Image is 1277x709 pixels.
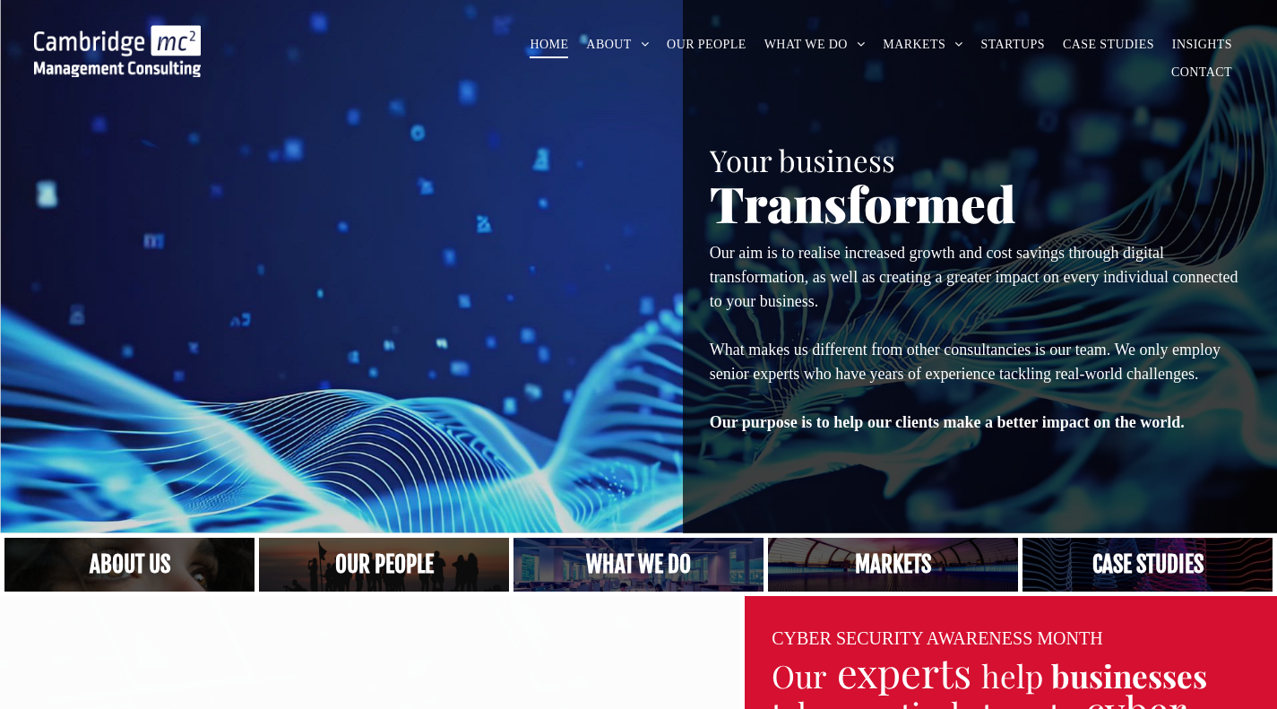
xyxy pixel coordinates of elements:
[710,244,1238,310] span: Our aim is to realise increased growth and cost savings through digital transformation, as well a...
[772,628,1102,648] font: CYBER SECURITY AWARENESS MONTH
[981,654,1043,696] span: help
[34,25,201,77] img: Go to Homepage
[259,538,509,592] a: A crowd in silhouette at sunset, on a rise or lookout point
[521,30,577,58] a: HOME
[772,654,827,696] span: Our
[874,30,971,58] a: MARKETS
[710,140,895,179] span: Your business
[837,644,971,698] span: experts
[577,30,658,58] a: ABOUT
[4,538,255,592] a: Close up of woman's face, centered on her eyes
[972,30,1054,58] a: STARTUPS
[1162,58,1241,86] a: CONTACT
[755,30,875,58] a: WHAT WE DO
[658,30,755,58] a: OUR PEOPLE
[710,341,1221,383] span: What makes us different from other consultancies is our team. We only employ senior experts who h...
[1163,30,1241,58] a: INSIGHTS
[513,538,764,592] a: A yoga teacher lifting his whole body off the ground in the peacock pose
[1054,30,1163,58] a: CASE STUDIES
[710,413,1185,431] strong: Our purpose is to help our clients make a better impact on the world.
[1051,654,1207,696] strong: businesses
[710,169,1016,236] span: Transformed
